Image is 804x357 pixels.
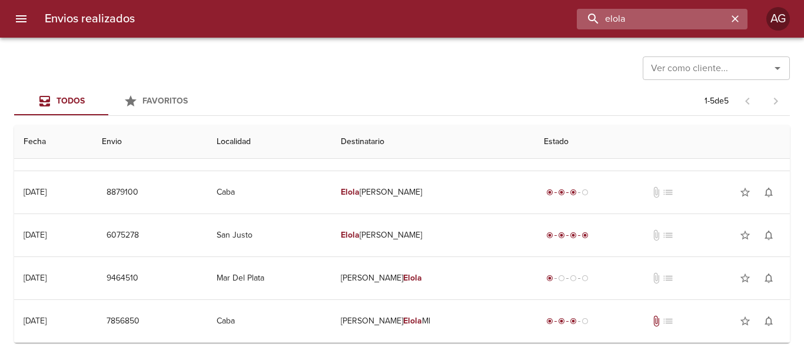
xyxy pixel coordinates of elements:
td: [PERSON_NAME] [331,257,534,299]
span: 9464510 [107,271,138,286]
button: 7856850 [102,311,144,332]
span: Pagina siguiente [762,87,790,115]
td: San Justo [207,214,332,256]
div: Entregado [544,229,591,241]
button: 8879100 [102,182,143,203]
span: No tiene documentos adjuntos [650,186,662,198]
span: No tiene documentos adjuntos [650,229,662,241]
td: [PERSON_NAME] [331,171,534,213]
span: radio_button_unchecked [582,318,589,325]
div: AG [766,7,790,31]
span: radio_button_checked [570,318,577,325]
div: Generado [544,272,591,284]
th: Envio [92,125,207,159]
span: notifications_none [763,229,775,241]
button: 9464510 [102,268,143,289]
button: 6075278 [102,225,144,246]
em: Elola [403,273,422,283]
span: 6075278 [107,228,139,243]
span: No tiene pedido asociado [662,186,674,198]
div: Tabs Envios [14,87,202,115]
button: menu [7,5,35,33]
span: Tiene documentos adjuntos [650,315,662,327]
th: Fecha [14,125,92,159]
span: star_border [739,229,751,241]
span: radio_button_checked [558,232,565,239]
button: Abrir [769,60,786,76]
button: Activar notificaciones [757,223,780,247]
span: star_border [739,315,751,327]
td: [PERSON_NAME] Ml [331,300,534,342]
span: notifications_none [763,315,775,327]
span: 7856850 [107,314,139,329]
td: Caba [207,300,332,342]
span: Pagina anterior [733,95,762,106]
span: star_border [739,186,751,198]
span: radio_button_checked [546,318,553,325]
button: Activar notificaciones [757,309,780,333]
span: Favoritos [142,96,188,106]
span: radio_button_unchecked [558,275,565,282]
span: radio_button_checked [546,275,553,282]
h6: Envios realizados [45,9,135,28]
span: star_border [739,272,751,284]
span: radio_button_unchecked [570,275,577,282]
span: radio_button_unchecked [582,189,589,196]
th: Destinatario [331,125,534,159]
button: Agregar a favoritos [733,266,757,290]
button: Activar notificaciones [757,266,780,290]
button: Agregar a favoritos [733,223,757,247]
span: radio_button_checked [546,189,553,196]
span: radio_button_checked [558,189,565,196]
th: Localidad [207,125,332,159]
div: En viaje [544,315,591,327]
div: [DATE] [24,230,46,240]
span: Todos [57,96,85,106]
div: [DATE] [24,273,46,283]
span: No tiene pedido asociado [662,229,674,241]
em: Elola [341,187,360,197]
span: 8879100 [107,185,138,200]
div: Abrir información de usuario [766,7,790,31]
em: Elola [403,316,422,326]
span: notifications_none [763,272,775,284]
button: Agregar a favoritos [733,181,757,204]
span: No tiene pedido asociado [662,315,674,327]
div: [DATE] [24,316,46,326]
input: buscar [577,9,727,29]
div: [DATE] [24,187,46,197]
span: No tiene documentos adjuntos [650,272,662,284]
button: Activar notificaciones [757,181,780,204]
table: Tabla de envíos del cliente [14,95,790,343]
th: Estado [534,125,790,159]
span: radio_button_checked [570,189,577,196]
td: [PERSON_NAME] [331,214,534,256]
button: Agregar a favoritos [733,309,757,333]
em: Elola [341,230,360,240]
span: radio_button_checked [570,232,577,239]
span: radio_button_checked [582,232,589,239]
span: radio_button_checked [558,318,565,325]
p: 1 - 5 de 5 [705,95,729,107]
span: notifications_none [763,186,775,198]
span: No tiene pedido asociado [662,272,674,284]
span: radio_button_checked [546,232,553,239]
div: En viaje [544,186,591,198]
td: Caba [207,171,332,213]
span: radio_button_unchecked [582,275,589,282]
td: Mar Del Plata [207,257,332,299]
